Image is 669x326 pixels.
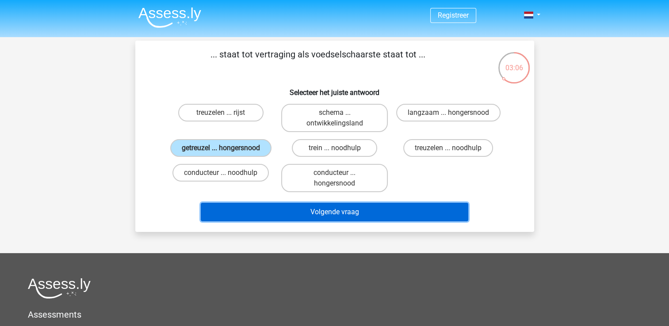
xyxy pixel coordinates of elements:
img: Assessly [138,7,201,28]
p: ... staat tot vertraging als voedselschaarste staat tot ... [149,48,487,74]
label: treuzelen ... noodhulp [403,139,493,157]
h6: Selecteer het juiste antwoord [149,81,520,97]
h5: Assessments [28,309,641,320]
label: treuzelen ... rijst [178,104,264,121]
label: conducteur ... noodhulp [172,164,269,182]
label: langzaam ... hongersnood [396,104,501,121]
label: getreuzel ... hongersnood [170,139,271,157]
label: schema ... ontwikkelingsland [281,104,388,132]
label: trein ... noodhulp [292,139,377,157]
label: conducteur ... hongersnood [281,164,388,192]
a: Registreer [438,11,469,19]
button: Volgende vraag [201,203,468,221]
img: Assessly logo [28,278,91,299]
div: 03:06 [497,51,531,73]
